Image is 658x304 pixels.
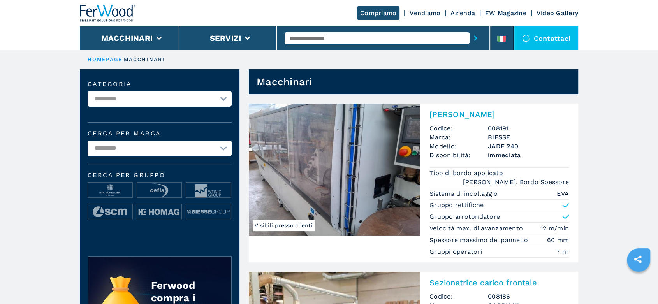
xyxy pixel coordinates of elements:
[450,9,475,17] a: Azienda
[122,56,124,62] span: |
[249,104,578,262] a: Bordatrice Singola BIESSE JADE 240Visibili presso clienti[PERSON_NAME]Codice:008191Marca:BIESSEMo...
[628,250,647,269] a: sharethis
[88,130,232,137] label: Cerca per marca
[514,26,579,50] div: Contattaci
[257,76,312,88] h1: Macchinari
[429,110,569,119] h2: [PERSON_NAME]
[186,204,230,220] img: image
[186,183,230,198] img: image
[429,190,500,198] p: Sistema di incollaggio
[429,169,505,177] p: Tipo di bordo applicato
[429,151,488,160] span: Disponibilità:
[540,224,569,233] em: 12 m/min
[209,33,241,43] button: Servizi
[357,6,399,20] a: Compriamo
[556,247,569,256] em: 7 nr
[253,220,315,231] span: Visibili presso clienti
[557,189,569,198] em: EVA
[429,133,488,142] span: Marca:
[429,292,488,301] span: Codice:
[429,142,488,151] span: Modello:
[429,213,500,221] p: Gruppo arrotondatore
[488,142,569,151] h3: JADE 240
[488,133,569,142] h3: BIESSE
[625,269,652,298] iframe: Chat
[80,5,136,22] img: Ferwood
[124,56,165,63] p: macchinari
[429,278,569,287] h2: Sezionatrice carico frontale
[88,204,132,220] img: image
[547,235,569,244] em: 60 mm
[488,292,569,301] h3: 008186
[429,248,484,256] p: Gruppi operatori
[101,33,153,43] button: Macchinari
[463,177,569,186] em: [PERSON_NAME], Bordo Spessore
[88,81,232,87] label: Categoria
[429,224,525,233] p: Velocità max. di avanzamento
[429,124,488,133] span: Codice:
[470,29,482,47] button: submit-button
[137,183,181,198] img: image
[537,9,578,17] a: Video Gallery
[410,9,440,17] a: Vendiamo
[485,9,526,17] a: FW Magazine
[137,204,181,220] img: image
[249,104,420,236] img: Bordatrice Singola BIESSE JADE 240
[522,34,530,42] img: Contattaci
[488,151,569,160] span: immediata
[429,236,530,244] p: Spessore massimo del pannello
[488,124,569,133] h3: 008191
[88,172,232,178] span: Cerca per Gruppo
[88,183,132,198] img: image
[88,56,122,62] a: HOMEPAGE
[429,201,484,209] p: Gruppo rettifiche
